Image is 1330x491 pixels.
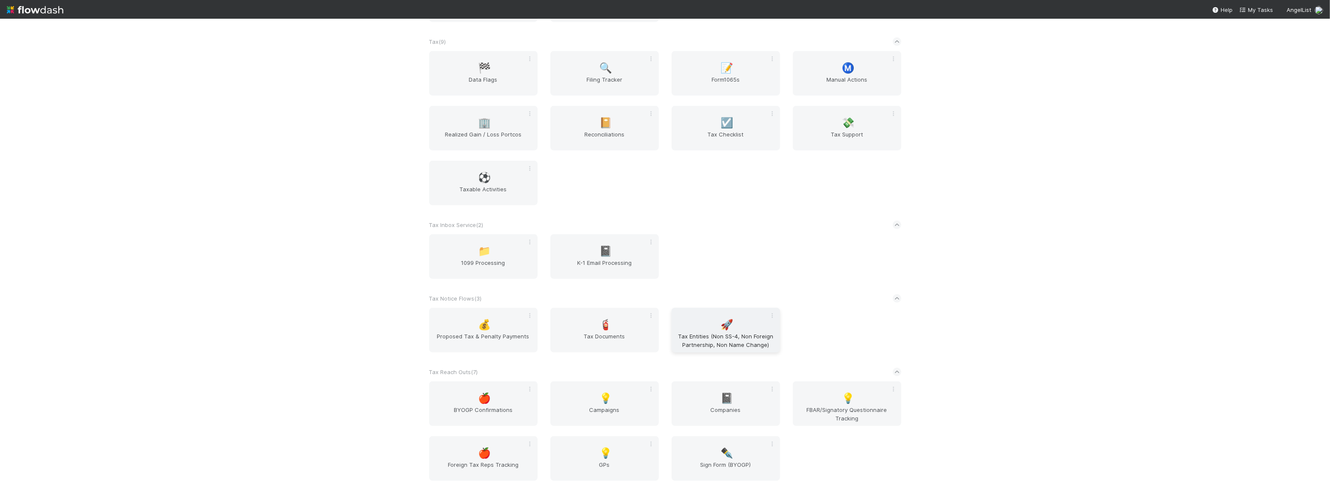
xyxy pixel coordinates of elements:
[429,381,538,426] a: 🍎BYOGP Confirmations
[433,406,534,423] span: BYOGP Confirmations
[599,246,612,257] span: 📓
[1287,6,1311,13] span: AngelList
[433,185,534,202] span: Taxable Activities
[793,381,901,426] a: 💡FBAR/Signatory Questionnaire Tracking
[554,258,655,275] span: K-1 Email Processing
[599,117,612,128] span: 📔
[554,460,655,477] span: GPs
[550,234,659,279] a: 📓K-1 Email Processing
[429,369,478,375] span: Tax Reach Outs ( 7 )
[1239,6,1273,14] a: My Tasks
[478,319,491,330] span: 💰
[672,381,780,426] a: 📓Companies
[675,406,777,423] span: Companies
[672,106,780,150] a: ☑️Tax Checklist
[433,75,534,92] span: Data Flags
[796,406,898,423] span: FBAR/Signatory Questionnaire Tracking
[478,246,491,257] span: 📁
[1212,6,1233,14] div: Help
[429,221,484,228] span: Tax Inbox Service ( 2 )
[721,319,733,330] span: 🚀
[429,38,446,45] span: Tax ( 9 )
[721,448,733,459] span: ✒️
[672,51,780,96] a: 📝Form1065s
[796,130,898,147] span: Tax Support
[842,117,854,128] span: 💸
[550,436,659,481] a: 💡GPs
[433,460,534,477] span: Foreign Tax Reps Tracking
[550,308,659,352] a: 🧯Tax Documents
[433,130,534,147] span: Realized Gain / Loss Portcos
[721,117,733,128] span: ☑️
[478,62,491,74] span: 🏁
[599,62,612,74] span: 🔍
[478,117,491,128] span: 🏢
[478,393,491,404] span: 🍎
[721,393,733,404] span: 📓
[793,51,901,96] a: Ⓜ️Manual Actions
[599,393,612,404] span: 💡
[429,295,482,302] span: Tax Notice Flows ( 3 )
[554,130,655,147] span: Reconciliations
[554,332,655,349] span: Tax Documents
[675,332,777,349] span: Tax Entities (Non SS-4, Non Foreign Partnership, Non Name Change)
[433,332,534,349] span: Proposed Tax & Penalty Payments
[1315,6,1323,14] img: avatar_85833754-9fc2-4f19-a44b-7938606ee299.png
[599,319,612,330] span: 🧯
[793,106,901,150] a: 💸Tax Support
[675,130,777,147] span: Tax Checklist
[478,172,491,183] span: ⚽
[842,62,854,74] span: Ⓜ️
[672,308,780,352] a: 🚀Tax Entities (Non SS-4, Non Foreign Partnership, Non Name Change)
[429,436,538,481] a: 🍎Foreign Tax Reps Tracking
[1239,6,1273,13] span: My Tasks
[429,161,538,205] a: ⚽Taxable Activities
[554,75,655,92] span: Filing Tracker
[429,106,538,150] a: 🏢Realized Gain / Loss Portcos
[429,51,538,96] a: 🏁Data Flags
[675,460,777,477] span: Sign Form (BYOGP)
[842,393,854,404] span: 💡
[550,381,659,426] a: 💡Campaigns
[7,3,63,17] img: logo-inverted-e16ddd16eac7371096b0.svg
[599,448,612,459] span: 💡
[550,51,659,96] a: 🔍Filing Tracker
[550,106,659,150] a: 📔Reconciliations
[429,308,538,352] a: 💰Proposed Tax & Penalty Payments
[429,234,538,279] a: 📁1099 Processing
[672,436,780,481] a: ✒️Sign Form (BYOGP)
[675,75,777,92] span: Form1065s
[796,75,898,92] span: Manual Actions
[433,258,534,275] span: 1099 Processing
[478,448,491,459] span: 🍎
[554,406,655,423] span: Campaigns
[721,62,733,74] span: 📝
